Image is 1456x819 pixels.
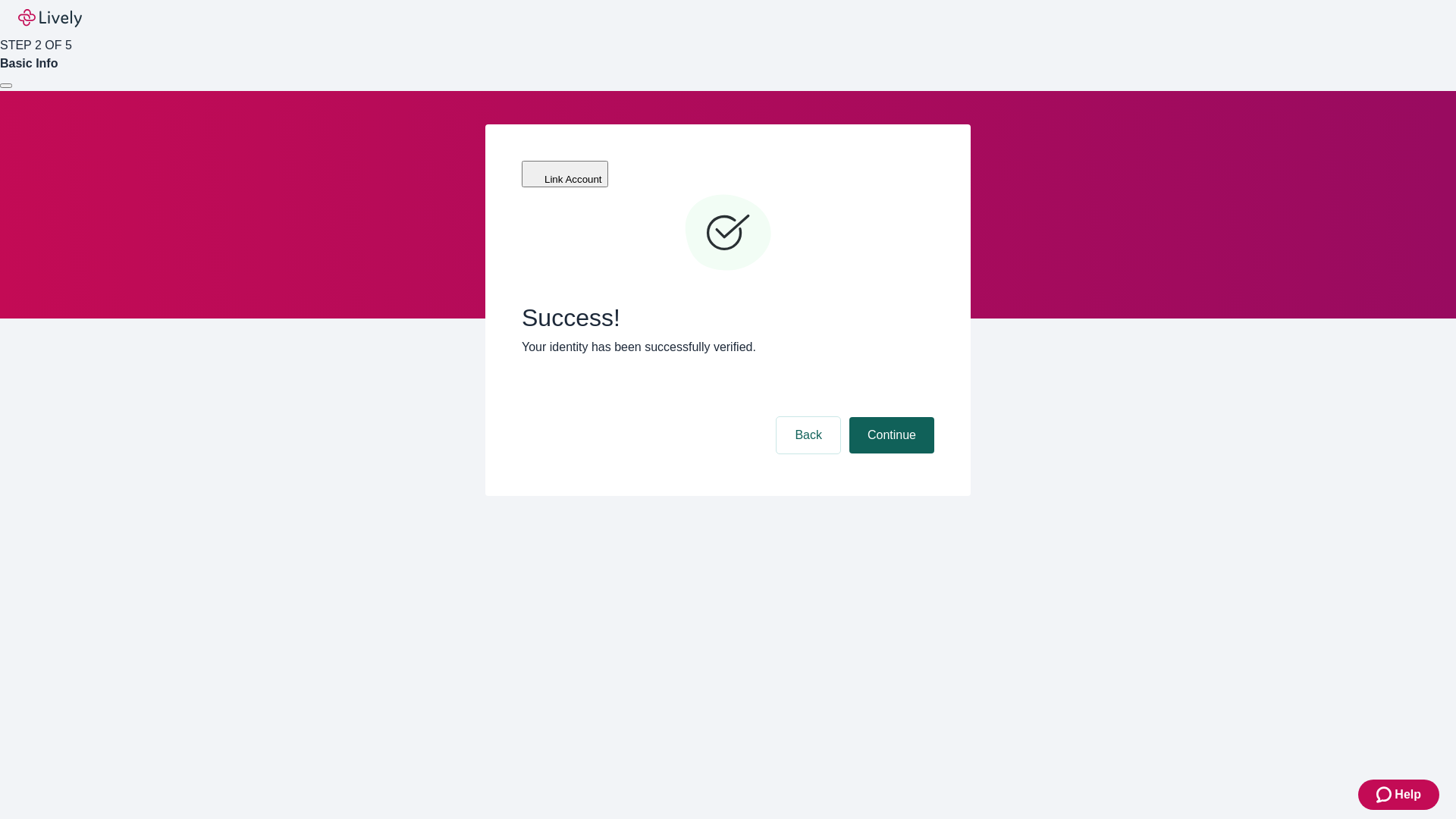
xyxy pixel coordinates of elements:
span: Success! [522,303,934,332]
button: Continue [849,417,934,453]
button: Link Account [522,161,608,187]
p: Your identity has been successfully verified. [522,338,934,356]
button: Zendesk support iconHelp [1358,780,1439,810]
span: Help [1395,786,1421,804]
svg: Checkmark icon [682,188,773,279]
img: Lively [18,9,82,27]
svg: Zendesk support icon [1376,786,1395,804]
button: Back [777,417,840,453]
